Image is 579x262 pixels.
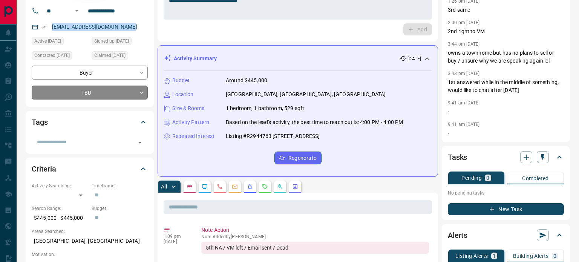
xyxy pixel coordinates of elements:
div: Activity Summary[DATE] [164,52,432,66]
p: Motivation: [32,251,148,258]
div: Wed Aug 06 2025 [92,51,148,62]
p: 2:00 pm [DATE] [448,20,480,25]
p: - [448,108,564,116]
p: [DATE] [407,55,421,62]
div: 5th NA / VM left / Email sent / Dead [201,242,429,254]
p: 0 [553,253,556,259]
p: Activity Pattern [172,118,209,126]
svg: Requests [262,184,268,190]
div: Alerts [448,226,564,244]
div: Criteria [32,160,148,178]
h2: Tasks [448,151,467,163]
p: 1:09 pm [164,234,190,239]
p: Activity Summary [174,55,217,63]
p: Repeated Interest [172,132,214,140]
button: Regenerate [274,152,322,164]
p: No pending tasks [448,187,564,199]
p: Timeframe: [92,182,148,189]
p: Budget [172,77,190,84]
p: [GEOGRAPHIC_DATA], [GEOGRAPHIC_DATA] [32,235,148,247]
p: [GEOGRAPHIC_DATA], [GEOGRAPHIC_DATA], [GEOGRAPHIC_DATA] [226,90,386,98]
p: Location [172,90,193,98]
p: Building Alerts [513,253,549,259]
p: Listing #R2944763 [STREET_ADDRESS] [226,132,320,140]
p: 2nd right to VM [448,28,564,35]
p: owns a townhome but has no plans to sell or buy / unsure why we are speaking again lol [448,49,564,65]
span: Contacted [DATE] [34,52,70,59]
div: Buyer [32,66,148,80]
h2: Alerts [448,229,467,241]
div: Tue Aug 05 2025 [92,37,148,47]
p: - [448,129,564,137]
span: Active [DATE] [34,37,61,45]
p: Completed [522,176,549,181]
p: 9:41 am [DATE] [448,122,480,127]
button: Open [135,137,145,148]
p: 1st answered while in the middle of something, would like to chat after [DATE] [448,78,564,94]
p: 0 [486,175,489,181]
div: Wed Aug 06 2025 [32,51,88,62]
p: [DATE] [164,239,190,244]
p: 3:43 pm [DATE] [448,71,480,76]
svg: Agent Actions [292,184,298,190]
p: All [161,184,167,189]
p: Around $445,000 [226,77,267,84]
h2: Criteria [32,163,56,175]
svg: Calls [217,184,223,190]
svg: Notes [187,184,193,190]
p: Pending [461,175,482,181]
p: 3:44 pm [DATE] [448,41,480,47]
span: Claimed [DATE] [94,52,126,59]
span: Signed up [DATE] [94,37,129,45]
p: Size & Rooms [172,104,205,112]
p: 1 [493,253,496,259]
svg: Email Verified [41,25,47,30]
p: 1 bedroom, 1 bathroom, 529 sqft [226,104,304,112]
div: TBD [32,86,148,100]
a: [EMAIL_ADDRESS][DOMAIN_NAME] [52,24,137,30]
h2: Tags [32,116,47,128]
p: Budget: [92,205,148,212]
button: New Task [448,203,564,215]
p: 9:41 am [DATE] [448,100,480,106]
div: Tasks [448,148,564,166]
p: 3rd same [448,6,564,14]
p: $445,000 - $445,000 [32,212,88,224]
div: Tags [32,113,148,131]
svg: Listing Alerts [247,184,253,190]
p: Areas Searched: [32,228,148,235]
p: Search Range: [32,205,88,212]
p: Note Action [201,226,429,234]
svg: Opportunities [277,184,283,190]
p: Based on the lead's activity, the best time to reach out is: 4:00 PM - 4:00 PM [226,118,403,126]
p: Actively Searching: [32,182,88,189]
p: Listing Alerts [455,253,488,259]
p: Note Added by [PERSON_NAME] [201,234,429,239]
div: Tue Aug 05 2025 [32,37,88,47]
svg: Lead Browsing Activity [202,184,208,190]
button: Open [72,6,81,15]
svg: Emails [232,184,238,190]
